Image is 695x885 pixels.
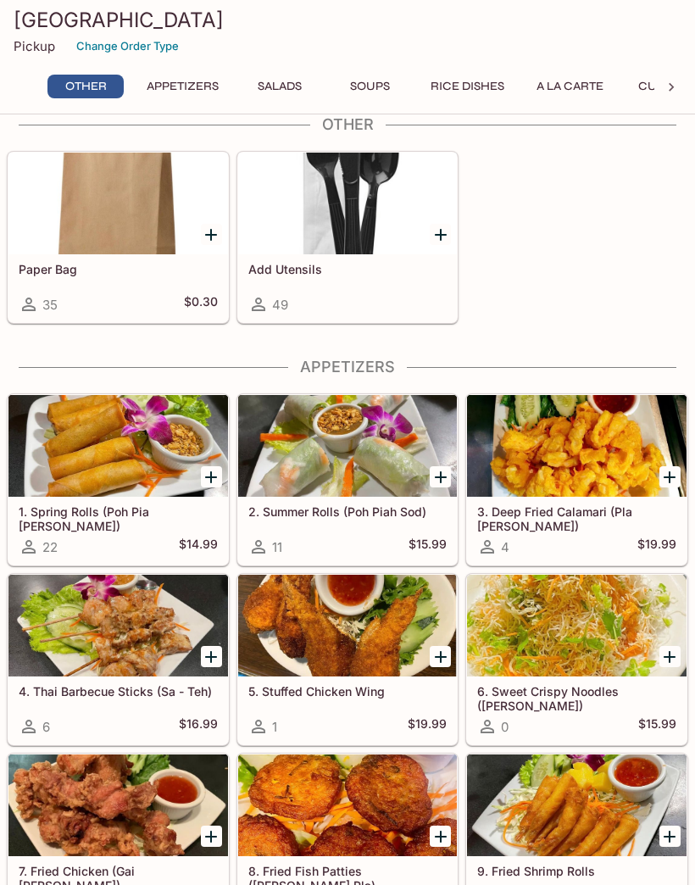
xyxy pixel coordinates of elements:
span: 0 [501,719,509,735]
h5: $14.99 [179,537,218,557]
div: Add Utensils [238,153,458,254]
button: Add Add Utensils [430,224,451,245]
div: 9. Fried Shrimp Rolls [467,754,687,856]
button: Salads [242,75,318,98]
div: 7. Fried Chicken (Gai Tod) [8,754,228,856]
button: Add 9. Fried Shrimp Rolls [659,826,681,847]
div: 8. Fried Fish Patties (Tod Mun Pla) [238,754,458,856]
h5: 6. Sweet Crispy Noodles ([PERSON_NAME]) [477,684,676,712]
button: Add 8. Fried Fish Patties (Tod Mun Pla) [430,826,451,847]
h5: 4. Thai Barbecue Sticks (Sa - Teh) [19,684,218,699]
button: Appetizers [137,75,228,98]
div: 3. Deep Fried Calamari (Pla Meuk Tod) [467,395,687,497]
span: 35 [42,297,58,313]
button: Add 2. Summer Rolls (Poh Piah Sod) [430,466,451,487]
h5: $16.99 [179,716,218,737]
a: Add Utensils49 [237,152,459,323]
div: 5. Stuffed Chicken Wing [238,575,458,676]
h4: Appetizers [7,358,688,376]
a: 4. Thai Barbecue Sticks (Sa - Teh)6$16.99 [8,574,229,745]
span: 1 [272,719,277,735]
h5: 2. Summer Rolls (Poh Piah Sod) [248,504,448,519]
button: Add 3. Deep Fried Calamari (Pla Meuk Tod) [659,466,681,487]
button: Rice Dishes [421,75,514,98]
a: 2. Summer Rolls (Poh Piah Sod)11$15.99 [237,394,459,565]
span: 4 [501,539,509,555]
div: 2. Summer Rolls (Poh Piah Sod) [238,395,458,497]
h5: 3. Deep Fried Calamari (Pla [PERSON_NAME]) [477,504,676,532]
span: 22 [42,539,58,555]
button: Change Order Type [69,33,186,59]
a: Paper Bag35$0.30 [8,152,229,323]
h5: $0.30 [184,294,218,314]
p: Pickup [14,38,55,54]
button: Add Paper Bag [201,224,222,245]
h3: [GEOGRAPHIC_DATA] [14,7,681,33]
h5: 1. Spring Rolls (Poh Pia [PERSON_NAME]) [19,504,218,532]
h5: $19.99 [637,537,676,557]
button: Add 6. Sweet Crispy Noodles (Mee Krob) [659,646,681,667]
span: 11 [272,539,282,555]
h5: $15.99 [409,537,447,557]
button: Other [47,75,124,98]
h5: 9. Fried Shrimp Rolls [477,864,676,878]
button: Add 7. Fried Chicken (Gai Tod) [201,826,222,847]
h4: Other [7,115,688,134]
button: A La Carte [527,75,613,98]
h5: Add Utensils [248,262,448,276]
a: 5. Stuffed Chicken Wing1$19.99 [237,574,459,745]
h5: $19.99 [408,716,447,737]
button: Soups [331,75,408,98]
span: 6 [42,719,50,735]
a: 3. Deep Fried Calamari (Pla [PERSON_NAME])4$19.99 [466,394,687,565]
button: Add 4. Thai Barbecue Sticks (Sa - Teh) [201,646,222,667]
a: 1. Spring Rolls (Poh Pia [PERSON_NAME])22$14.99 [8,394,229,565]
button: Add 5. Stuffed Chicken Wing [430,646,451,667]
div: 4. Thai Barbecue Sticks (Sa - Teh) [8,575,228,676]
div: Paper Bag [8,153,228,254]
a: 6. Sweet Crispy Noodles ([PERSON_NAME])0$15.99 [466,574,687,745]
button: Add 1. Spring Rolls (Poh Pia Tod) [201,466,222,487]
div: 1. Spring Rolls (Poh Pia Tod) [8,395,228,497]
div: 6. Sweet Crispy Noodles (Mee Krob) [467,575,687,676]
span: 49 [272,297,288,313]
h5: 5. Stuffed Chicken Wing [248,684,448,699]
h5: $15.99 [638,716,676,737]
h5: Paper Bag [19,262,218,276]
